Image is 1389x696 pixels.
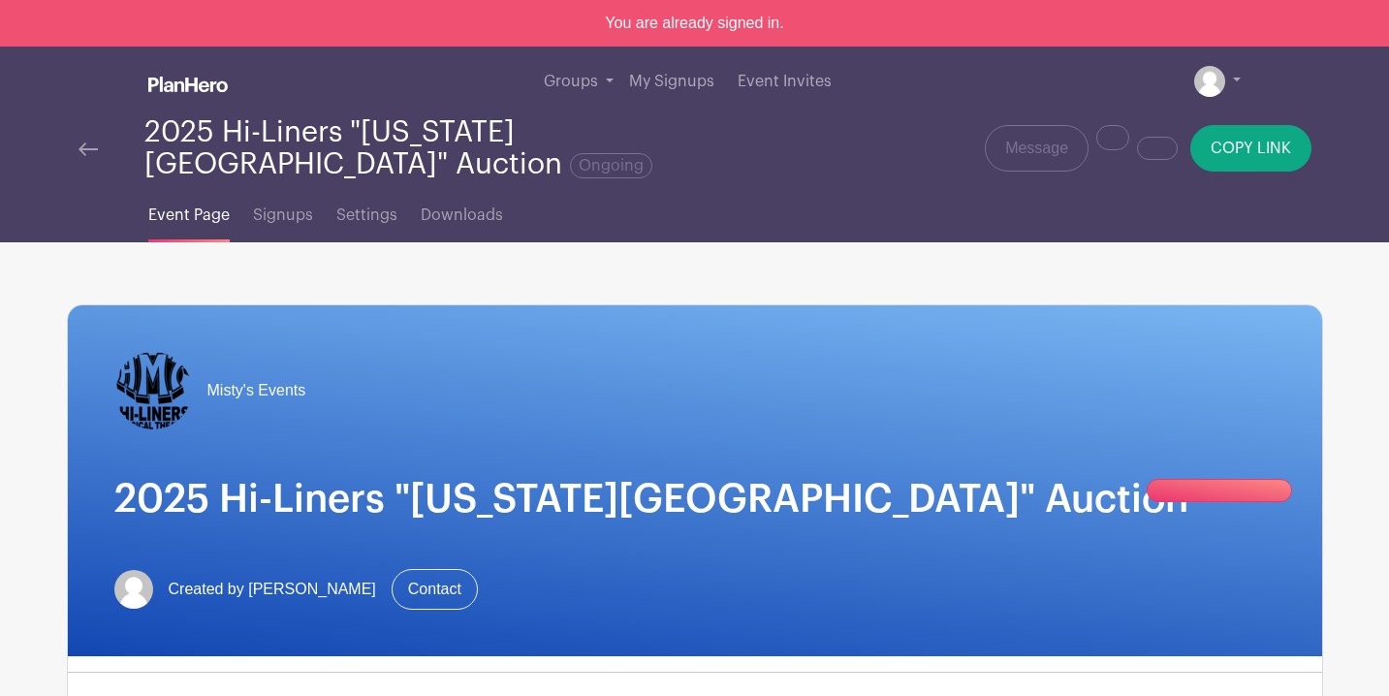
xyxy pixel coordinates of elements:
span: My Signups [629,74,714,89]
span: Groups [544,74,598,89]
a: Message [985,125,1089,172]
span: Misty's Events [207,379,306,402]
img: HMT%20Black.png [114,352,192,429]
div: 2025 Hi-Liners "[US_STATE][GEOGRAPHIC_DATA]" Auction [144,116,773,180]
img: default-ce2991bfa6775e67f084385cd625a349d9dcbb7a52a09fb2fda1e96e2d18dcdb.png [114,570,153,609]
a: Groups [536,47,622,116]
span: Event Page [148,204,230,227]
span: Ongoing [570,153,652,178]
span: Message [1005,137,1068,160]
a: My Signups [621,47,722,116]
span: Event Invites [738,74,832,89]
img: back-arrow-29a5d9b10d5bd6ae65dc969a981735edf675c4d7a1fe02e03b50dbd4ba3cdb55.svg [79,142,98,156]
span: Settings [336,204,397,227]
span: COPY LINK [1211,141,1291,156]
h1: 2025 Hi-Liners "[US_STATE][GEOGRAPHIC_DATA]" Auction [114,476,1276,522]
a: Settings [336,180,397,242]
a: Contact [392,569,478,610]
button: COPY LINK [1190,125,1311,172]
span: Downloads [421,204,503,227]
a: Event Page [148,180,230,242]
span: Created by [PERSON_NAME] [169,578,376,601]
img: logo_white-6c42ec7e38ccf1d336a20a19083b03d10ae64f83f12c07503d8b9e83406b4c7d.svg [148,77,228,92]
span: Signups [253,204,313,227]
a: Event Invites [730,47,839,116]
img: default-ce2991bfa6775e67f084385cd625a349d9dcbb7a52a09fb2fda1e96e2d18dcdb.png [1194,66,1225,97]
a: Downloads [421,180,503,242]
a: Signups [253,180,313,242]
